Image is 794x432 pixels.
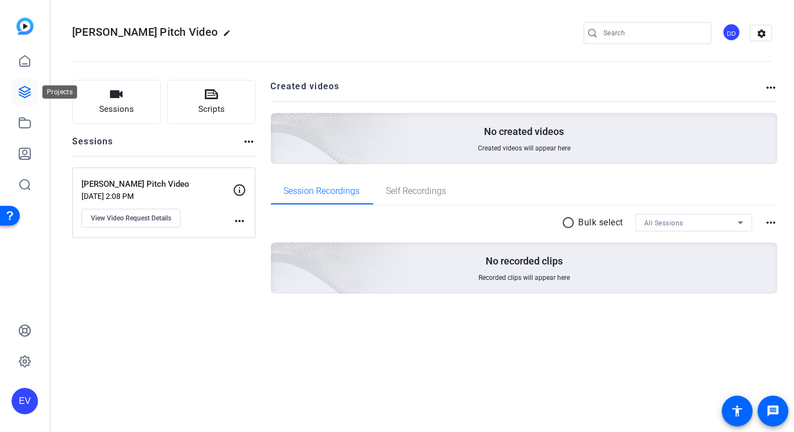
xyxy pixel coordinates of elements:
p: [DATE] 2:08 PM [81,192,233,201]
mat-icon: message [766,404,780,418]
h2: Created videos [271,80,765,101]
span: View Video Request Details [91,214,171,223]
span: Session Recordings [284,187,360,196]
span: Created videos will appear here [478,144,570,153]
button: Scripts [167,80,256,124]
mat-icon: more_horiz [242,135,255,148]
p: [PERSON_NAME] Pitch Video [81,178,233,191]
mat-icon: more_horiz [764,81,777,94]
span: Scripts [198,103,225,116]
div: EV [12,388,38,414]
span: Self Recordings [387,187,447,196]
mat-icon: edit [223,29,236,42]
button: Sessions [72,80,161,124]
p: No recorded clips [486,255,563,268]
p: Bulk select [579,216,624,229]
mat-icon: more_horiz [233,214,246,228]
input: Search [603,26,703,40]
span: Recorded clips will appear here [478,273,570,282]
span: Sessions [99,103,134,116]
mat-icon: settings [751,25,773,42]
button: View Video Request Details [81,209,181,228]
span: [PERSON_NAME] Pitch Video [72,25,217,39]
mat-icon: accessibility [731,404,744,418]
img: Creted videos background [148,4,410,243]
h2: Sessions [72,135,113,156]
mat-icon: more_horiz [764,216,777,229]
mat-icon: radio_button_unchecked [562,216,579,229]
span: All Sessions [644,219,683,227]
img: blue-gradient.svg [17,18,34,35]
div: DD [722,23,741,41]
ngx-avatar: Danielle Davenport [722,23,742,42]
p: No created videos [484,125,564,138]
img: embarkstudio-empty-session.png [148,133,410,372]
div: Projects [42,85,77,99]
